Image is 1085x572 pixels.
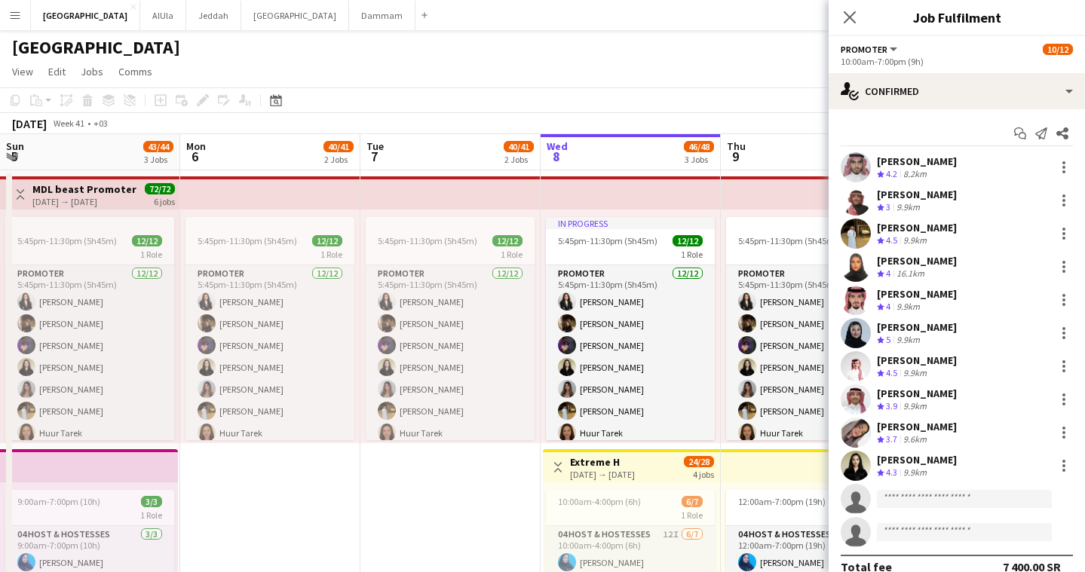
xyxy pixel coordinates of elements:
[877,353,957,367] div: [PERSON_NAME]
[42,62,72,81] a: Edit
[185,217,354,440] app-job-card: 5:45pm-11:30pm (5h45m)12/121 RolePromoter12/125:45pm-11:30pm (5h45m)[PERSON_NAME][PERSON_NAME][PE...
[492,235,523,246] span: 12/12
[893,301,923,314] div: 9.9km
[725,148,746,165] span: 9
[81,65,103,78] span: Jobs
[145,183,175,194] span: 72/72
[1043,44,1073,55] span: 10/12
[186,139,206,153] span: Mon
[893,268,927,280] div: 16.1km
[900,433,930,446] div: 9.6km
[682,496,703,507] span: 6/7
[501,249,523,260] span: 1 Role
[32,196,136,207] div: [DATE] → [DATE]
[877,387,957,400] div: [PERSON_NAME]
[93,118,108,129] div: +03
[886,168,897,179] span: 4.2
[877,420,957,433] div: [PERSON_NAME]
[693,467,714,480] div: 4 jobs
[570,455,635,469] h3: Extreme H
[738,496,826,507] span: 12:00am-7:00pm (19h)
[570,469,635,480] div: [DATE] → [DATE]
[140,249,162,260] span: 1 Role
[504,154,533,165] div: 2 Jobs
[738,235,838,246] span: 5:45pm-11:30pm (5h45m)
[75,62,109,81] a: Jobs
[900,400,930,413] div: 9.9km
[12,116,47,131] div: [DATE]
[5,217,174,440] app-job-card: 5:45pm-11:30pm (5h45m)12/121 RolePromoter12/125:45pm-11:30pm (5h45m)[PERSON_NAME][PERSON_NAME][PE...
[886,301,890,312] span: 4
[727,139,746,153] span: Thu
[886,234,897,246] span: 4.5
[886,367,897,378] span: 4.5
[378,235,477,246] span: 5:45pm-11:30pm (5h45m)
[198,235,297,246] span: 5:45pm-11:30pm (5h45m)
[32,182,136,196] h3: MDL beast Promoter
[4,148,24,165] span: 5
[141,496,162,507] span: 3/3
[312,235,342,246] span: 12/12
[48,65,66,78] span: Edit
[17,496,100,507] span: 9:00am-7:00pm (10h)
[893,334,923,347] div: 9.9km
[504,141,534,152] span: 40/41
[886,201,890,213] span: 3
[184,148,206,165] span: 6
[154,194,175,207] div: 6 jobs
[320,249,342,260] span: 1 Role
[886,433,897,445] span: 3.7
[886,400,897,411] span: 3.9
[681,509,703,521] span: 1 Role
[877,188,957,201] div: [PERSON_NAME]
[900,466,930,479] div: 9.9km
[366,265,535,557] app-card-role: Promoter12/125:45pm-11:30pm (5h45m)[PERSON_NAME][PERSON_NAME][PERSON_NAME][PERSON_NAME][PERSON_NA...
[681,249,703,260] span: 1 Role
[364,148,384,165] span: 7
[6,62,39,81] a: View
[17,235,117,246] span: 5:45pm-11:30pm (5h45m)
[546,217,715,229] div: In progress
[144,154,173,165] div: 3 Jobs
[726,265,895,557] app-card-role: Promoter12/125:45pm-11:30pm (5h45m)[PERSON_NAME][PERSON_NAME][PERSON_NAME][PERSON_NAME][PERSON_NA...
[185,265,354,557] app-card-role: Promoter12/125:45pm-11:30pm (5h45m)[PERSON_NAME][PERSON_NAME][PERSON_NAME][PERSON_NAME][PERSON_NA...
[50,118,87,129] span: Week 41
[143,141,173,152] span: 43/44
[5,265,174,557] app-card-role: Promoter12/125:45pm-11:30pm (5h45m)[PERSON_NAME][PERSON_NAME][PERSON_NAME][PERSON_NAME][PERSON_NA...
[829,8,1085,27] h3: Job Fulfilment
[841,44,900,55] button: Promoter
[546,217,715,440] app-job-card: In progress5:45pm-11:30pm (5h45m)12/121 RolePromoter12/125:45pm-11:30pm (5h45m)[PERSON_NAME][PERS...
[241,1,349,30] button: [GEOGRAPHIC_DATA]
[877,154,957,168] div: [PERSON_NAME]
[877,453,957,466] div: [PERSON_NAME]
[324,154,353,165] div: 2 Jobs
[726,217,895,440] app-job-card: 5:45pm-11:30pm (5h45m)12/121 RolePromoter12/125:45pm-11:30pm (5h45m)[PERSON_NAME][PERSON_NAME][PE...
[877,254,957,268] div: [PERSON_NAME]
[829,73,1085,109] div: Confirmed
[140,509,162,521] span: 1 Role
[900,367,930,380] div: 9.9km
[877,320,957,334] div: [PERSON_NAME]
[877,287,957,301] div: [PERSON_NAME]
[366,217,535,440] app-job-card: 5:45pm-11:30pm (5h45m)12/121 RolePromoter12/125:45pm-11:30pm (5h45m)[PERSON_NAME][PERSON_NAME][PE...
[366,139,384,153] span: Tue
[140,1,186,30] button: AlUla
[886,268,890,279] span: 4
[685,154,713,165] div: 3 Jobs
[684,456,714,467] span: 24/28
[558,496,641,507] span: 10:00am-4:00pm (6h)
[886,466,897,478] span: 4.3
[673,235,703,246] span: 12/12
[900,234,930,247] div: 9.9km
[6,139,24,153] span: Sun
[323,141,354,152] span: 40/41
[544,148,568,165] span: 8
[877,221,957,234] div: [PERSON_NAME]
[841,56,1073,67] div: 10:00am-7:00pm (9h)
[186,1,241,30] button: Jeddah
[841,44,887,55] span: Promoter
